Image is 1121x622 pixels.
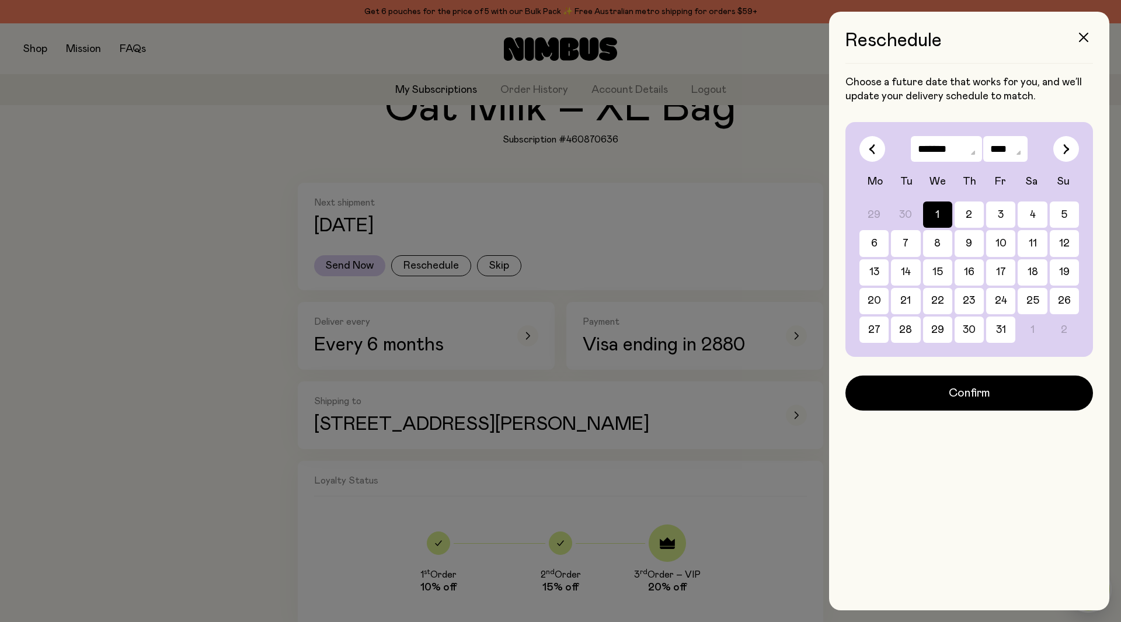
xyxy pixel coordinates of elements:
[891,175,922,189] div: Tu
[1018,288,1047,314] button: 25
[891,230,920,256] button: 7
[922,175,953,189] div: We
[891,317,920,343] button: 28
[1047,175,1079,189] div: Su
[923,288,952,314] button: 22
[955,317,984,343] button: 30
[955,288,984,314] button: 23
[1018,201,1047,228] button: 4
[1016,175,1048,189] div: Sa
[949,385,990,401] span: Confirm
[955,230,984,256] button: 9
[859,230,889,256] button: 6
[923,230,952,256] button: 8
[1050,259,1079,286] button: 19
[986,230,1015,256] button: 10
[1050,230,1079,256] button: 12
[923,317,952,343] button: 29
[1050,288,1079,314] button: 26
[955,259,984,286] button: 16
[923,259,952,286] button: 15
[1050,201,1079,228] button: 5
[923,201,952,228] button: 1
[891,288,920,314] button: 21
[986,259,1015,286] button: 17
[953,175,985,189] div: Th
[986,288,1015,314] button: 24
[845,376,1093,411] button: Confirm
[986,317,1015,343] button: 31
[859,317,889,343] button: 27
[845,30,1093,64] h3: Reschedule
[845,75,1093,103] p: Choose a future date that works for you, and we’ll update your delivery schedule to match.
[859,175,891,189] div: Mo
[1018,259,1047,286] button: 18
[1018,230,1047,256] button: 11
[986,201,1015,228] button: 3
[859,288,889,314] button: 20
[891,259,920,286] button: 14
[955,201,984,228] button: 2
[859,259,889,286] button: 13
[985,175,1016,189] div: Fr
